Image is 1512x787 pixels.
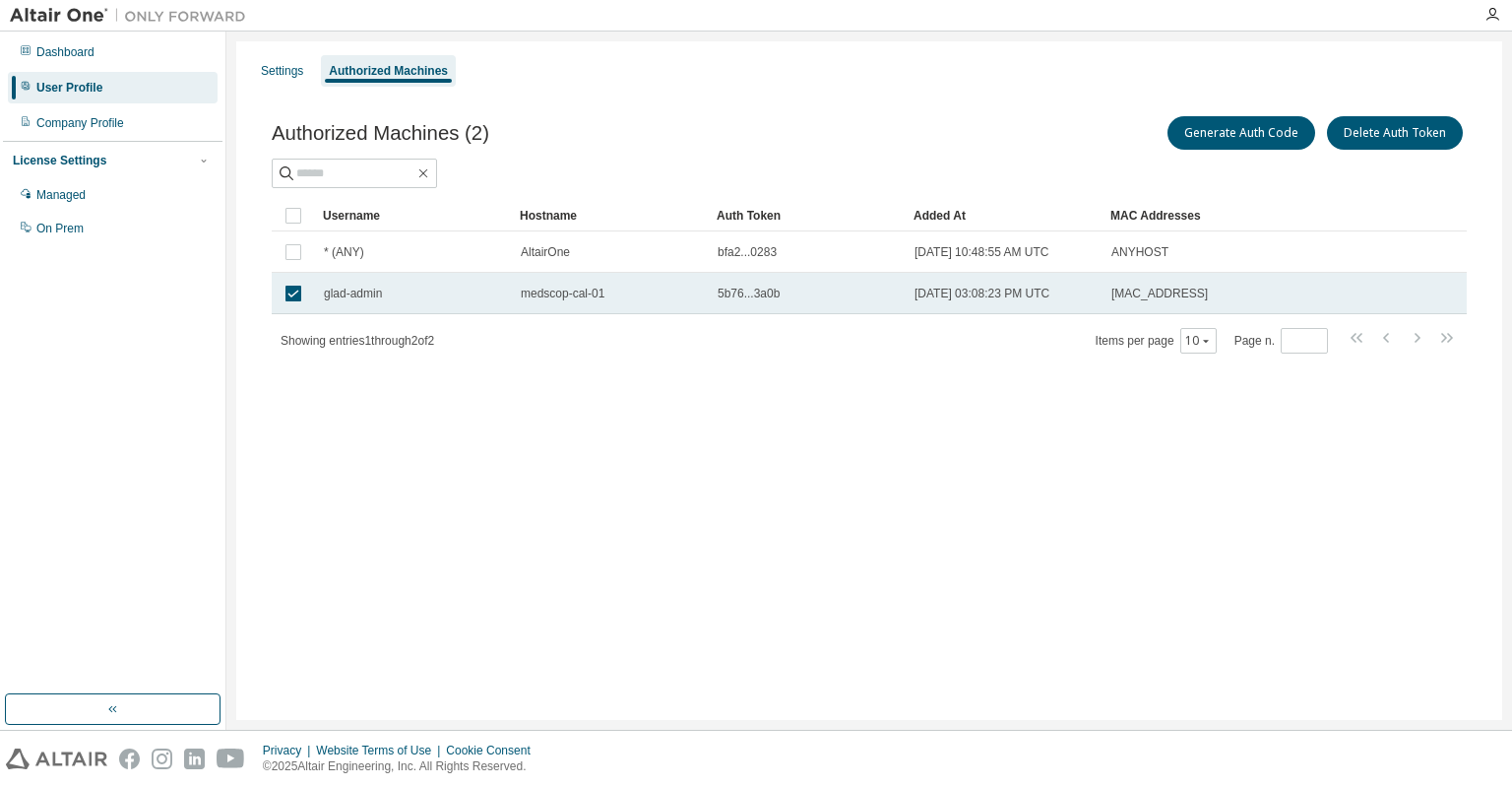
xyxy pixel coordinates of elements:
div: Website Terms of Use [316,743,446,758]
span: ANYHOST [1111,244,1168,260]
div: Privacy [263,743,316,758]
div: Username [323,200,504,231]
img: instagram.svg [152,749,172,769]
div: Added At [913,200,1095,231]
div: Managed [36,187,86,203]
span: [DATE] 03:08:23 PM UTC [914,286,1049,301]
span: medscop-cal-01 [521,286,604,301]
img: youtube.svg [217,749,245,769]
span: Showing entries 1 through 2 of 2 [281,334,434,348]
div: MAC Addresses [1110,200,1260,231]
span: bfa2...0283 [718,244,777,260]
button: Generate Auth Code [1167,116,1315,150]
span: * (ANY) [324,244,364,260]
span: [DATE] 10:48:55 AM UTC [914,244,1049,260]
div: Dashboard [36,44,94,60]
div: License Settings [13,153,106,168]
span: glad-admin [324,286,382,301]
img: linkedin.svg [184,749,205,769]
div: Settings [261,63,303,79]
img: facebook.svg [119,749,140,769]
img: altair_logo.svg [6,749,107,769]
div: User Profile [36,80,102,96]
div: On Prem [36,221,84,236]
button: Delete Auth Token [1327,116,1463,150]
span: AltairOne [521,244,570,260]
span: Authorized Machines (2) [272,122,489,145]
div: Auth Token [717,200,898,231]
div: Authorized Machines [329,63,448,79]
div: Cookie Consent [446,743,541,758]
span: Items per page [1096,328,1217,354]
span: Page n. [1234,328,1328,354]
div: Company Profile [36,115,124,131]
div: Hostname [520,200,701,231]
img: Altair One [10,6,256,26]
p: © 2025 Altair Engineering, Inc. All Rights Reserved. [263,758,542,775]
span: 5b76...3a0b [718,286,780,301]
button: 10 [1185,333,1212,349]
span: [MAC_ADDRESS] [1111,286,1208,301]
